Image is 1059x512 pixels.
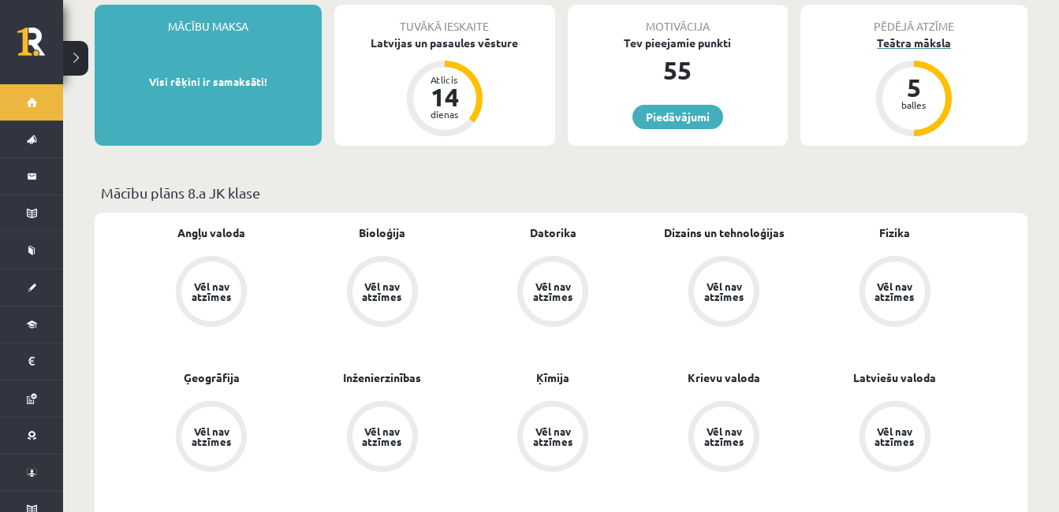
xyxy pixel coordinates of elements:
div: Vēl nav atzīmes [873,281,917,302]
a: Datorika [530,224,576,241]
div: balles [890,100,938,109]
p: Visi rēķini ir samaksāti! [103,74,314,90]
a: Vēl nav atzīmes [468,256,639,330]
div: Tuvākā ieskaite [334,5,555,35]
div: Vēl nav atzīmes [702,281,746,302]
a: Vēl nav atzīmes [639,256,810,330]
div: Vēl nav atzīmes [360,281,405,302]
div: Pēdējā atzīme [800,5,1027,35]
a: Inženierzinības [343,369,421,386]
div: Vēl nav atzīmes [531,281,575,302]
a: Dizains un tehnoloģijas [664,224,785,241]
div: Motivācija [568,5,789,35]
a: Bioloģija [359,224,405,241]
div: Vēl nav atzīmes [189,281,233,302]
a: Angļu valoda [177,224,245,241]
div: Latvijas un pasaules vēsture [334,35,555,51]
div: Atlicis [421,75,468,84]
div: Mācību maksa [95,5,322,35]
div: Vēl nav atzīmes [189,426,233,447]
div: Tev pieejamie punkti [568,35,789,51]
a: Krievu valoda [688,369,760,386]
div: Vēl nav atzīmes [360,426,405,447]
p: Mācību plāns 8.a JK klase [101,182,1021,203]
a: Vēl nav atzīmes [468,401,639,475]
div: 55 [568,51,789,89]
a: Rīgas 1. Tālmācības vidusskola [17,28,63,67]
a: Fizika [879,224,910,241]
a: Vēl nav atzīmes [297,401,468,475]
div: dienas [421,109,468,119]
div: Vēl nav atzīmes [702,426,746,447]
a: Vēl nav atzīmes [809,256,980,330]
div: Teātra māksla [800,35,1027,51]
a: Vēl nav atzīmes [126,256,297,330]
a: Ķīmija [536,369,569,386]
a: Vēl nav atzīmes [639,401,810,475]
a: Vēl nav atzīmes [297,256,468,330]
a: Latviešu valoda [853,369,936,386]
a: Vēl nav atzīmes [809,401,980,475]
a: Teātra māksla 5 balles [800,35,1027,139]
div: Vēl nav atzīmes [531,426,575,447]
div: 5 [890,75,938,100]
a: Vēl nav atzīmes [126,401,297,475]
div: 14 [421,84,468,109]
a: Piedāvājumi [632,105,723,129]
a: Latvijas un pasaules vēsture Atlicis 14 dienas [334,35,555,139]
div: Vēl nav atzīmes [873,426,917,447]
a: Ģeogrāfija [184,369,240,386]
